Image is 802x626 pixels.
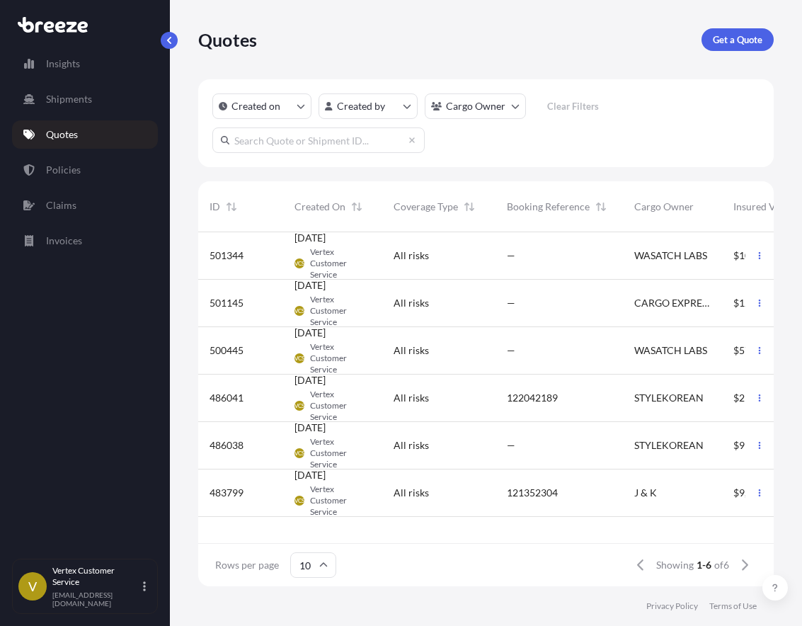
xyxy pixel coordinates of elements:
[394,200,458,214] span: Coverage Type
[446,99,505,113] p: Cargo Owner
[310,436,371,470] span: Vertex Customer Service
[745,488,747,498] span: ,
[28,579,37,593] span: V
[709,601,757,612] a: Terms of Use
[294,326,326,340] span: [DATE]
[733,488,739,498] span: $
[714,558,729,572] span: of 6
[294,278,326,292] span: [DATE]
[210,391,244,405] span: 486041
[210,438,244,453] span: 486038
[12,227,158,255] a: Invoices
[310,484,371,518] span: Vertex Customer Service
[12,156,158,184] a: Policies
[739,393,756,403] span: 210
[294,399,304,413] span: VCS
[507,249,515,263] span: —
[46,92,92,106] p: Shipments
[507,343,515,358] span: —
[733,200,794,214] span: Insured Value
[310,294,371,328] span: Vertex Customer Service
[294,231,326,245] span: [DATE]
[310,341,371,375] span: Vertex Customer Service
[634,391,704,405] span: STYLEKOREAN
[337,99,385,113] p: Created by
[223,198,240,215] button: Sort
[507,296,515,310] span: —
[733,393,739,403] span: $
[212,93,311,119] button: createdOn Filter options
[310,246,371,280] span: Vertex Customer Service
[294,200,345,214] span: Created On
[294,256,304,271] span: VCS
[592,198,609,215] button: Sort
[210,486,244,500] span: 483799
[656,558,694,572] span: Showing
[294,304,304,318] span: VCS
[215,558,279,572] span: Rows per page
[46,127,78,142] p: Quotes
[46,163,81,177] p: Policies
[212,127,425,153] input: Search Quote or Shipment ID...
[198,28,257,51] p: Quotes
[12,120,158,149] a: Quotes
[394,438,429,453] span: All risks
[46,234,82,248] p: Invoices
[733,251,739,261] span: $
[294,446,304,460] span: VCS
[310,389,371,423] span: Vertex Customer Service
[733,440,739,450] span: $
[739,346,750,355] span: 57
[739,488,745,498] span: 9
[210,200,220,214] span: ID
[507,200,590,214] span: Booking Reference
[394,249,429,263] span: All risks
[425,93,526,119] button: cargoOwner Filter options
[12,85,158,113] a: Shipments
[394,391,429,405] span: All risks
[697,558,711,572] span: 1-6
[634,486,657,500] span: J & K
[634,249,707,263] span: WASATCH LABS
[12,191,158,220] a: Claims
[12,50,158,78] a: Insights
[210,343,244,358] span: 500445
[547,99,599,113] p: Clear Filters
[52,591,140,608] p: [EMAIL_ADDRESS][DOMAIN_NAME]
[739,251,750,261] span: 10
[52,565,140,588] p: Vertex Customer Service
[294,468,326,482] span: [DATE]
[394,343,429,358] span: All risks
[294,351,304,365] span: VCS
[294,421,326,435] span: [DATE]
[210,249,244,263] span: 501344
[507,486,558,500] span: 121352304
[394,486,429,500] span: All risks
[733,346,739,355] span: $
[319,93,418,119] button: createdBy Filter options
[713,33,762,47] p: Get a Quote
[701,28,774,51] a: Get a Quote
[210,296,244,310] span: 501145
[46,198,76,212] p: Claims
[507,438,515,453] span: —
[294,373,326,387] span: [DATE]
[634,200,694,214] span: Cargo Owner
[348,198,365,215] button: Sort
[739,298,756,308] span: 125
[634,343,707,358] span: WASATCH LABS
[394,296,429,310] span: All risks
[646,601,698,612] a: Privacy Policy
[294,494,304,508] span: VCS
[634,438,704,453] span: STYLEKOREAN
[634,296,711,310] span: CARGO EXPRESS
[533,95,612,118] button: Clear Filters
[461,198,478,215] button: Sort
[507,391,558,405] span: 122042189
[231,99,280,113] p: Created on
[46,57,80,71] p: Insights
[733,298,739,308] span: $
[739,440,756,450] span: 996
